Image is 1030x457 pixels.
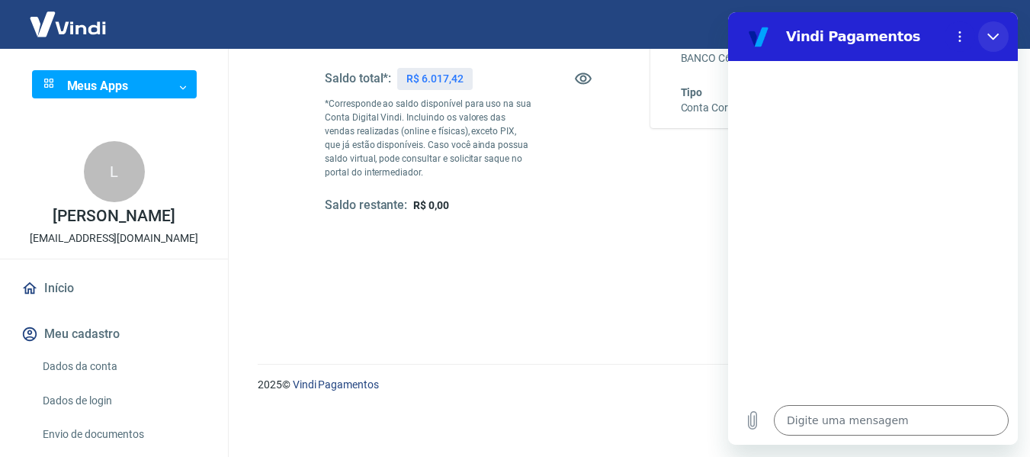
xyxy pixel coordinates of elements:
[325,97,532,179] p: *Corresponde ao saldo disponível para uso na sua Conta Digital Vindi. Incluindo os valores das ve...
[37,351,210,382] a: Dados da conta
[18,272,210,305] a: Início
[681,100,752,116] h6: Conta Corrente
[681,86,703,98] span: Tipo
[293,378,379,391] a: Vindi Pagamentos
[37,385,210,417] a: Dados de login
[84,141,145,202] div: L
[325,71,391,86] h5: Saldo total*:
[957,11,1012,39] button: Sair
[681,50,897,66] h6: BANCO C6 BANK
[37,419,210,450] a: Envio de documentos
[18,1,117,47] img: Vindi
[258,377,993,393] p: 2025 ©
[325,198,407,214] h5: Saldo restante:
[30,230,198,246] p: [EMAIL_ADDRESS][DOMAIN_NAME]
[406,71,463,87] p: R$ 6.017,42
[728,12,1018,445] iframe: Janela de mensagens
[413,199,449,211] span: R$ 0,00
[53,208,175,224] p: [PERSON_NAME]
[18,317,210,351] button: Meu cadastro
